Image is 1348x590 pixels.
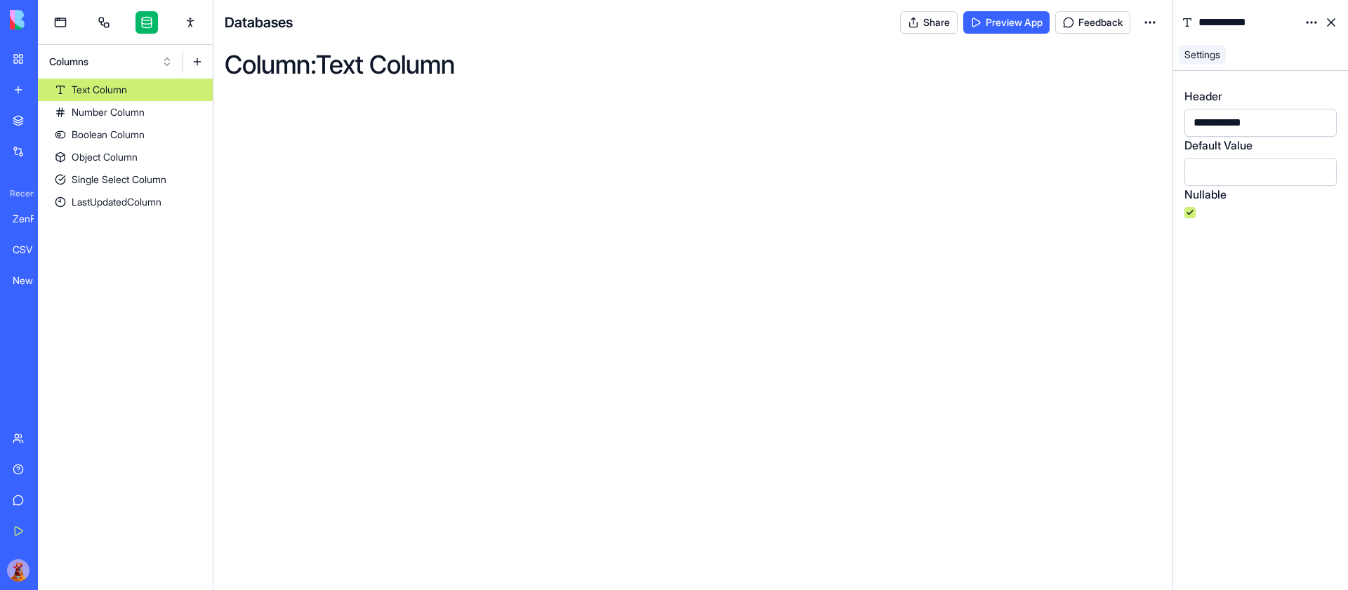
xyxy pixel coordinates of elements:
a: Single Select Column [38,168,213,191]
a: Object Column [38,146,213,168]
h4: Databases [225,13,293,32]
a: CSV Response Consolidator [4,236,60,264]
button: Feedback [1055,11,1130,34]
label: Default Value [1184,137,1253,154]
button: Columns [42,51,180,73]
a: Settings [1179,45,1226,65]
span: Recent [4,188,34,199]
div: New App [13,274,52,288]
label: Header [1184,88,1222,105]
div: CSV Response Consolidator [13,243,52,257]
div: Single Select Column [72,173,166,187]
div: ZenFlow [13,212,52,226]
a: Preview App [963,11,1050,34]
a: Boolean Column [38,123,213,146]
div: Object Column [72,150,138,164]
div: Number Column [72,105,145,119]
h1: Column: Text Column [225,51,1161,79]
button: Share [900,11,958,34]
a: LastUpdatedColumn [38,191,213,213]
a: Number Column [38,101,213,123]
label: Nullable [1184,186,1227,203]
div: Nullable [1184,186,1337,218]
a: ZenFlow [4,205,60,233]
span: Settings [1184,48,1220,60]
a: New App [4,267,60,295]
div: Text Column [72,83,127,97]
div: Boolean Column [72,128,145,142]
a: Text Column [38,79,213,101]
img: Kuku_Large_sla5px.png [7,559,29,582]
div: Default Value [1184,137,1337,186]
img: logo [10,10,97,29]
div: LastUpdatedColumn [72,195,161,209]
